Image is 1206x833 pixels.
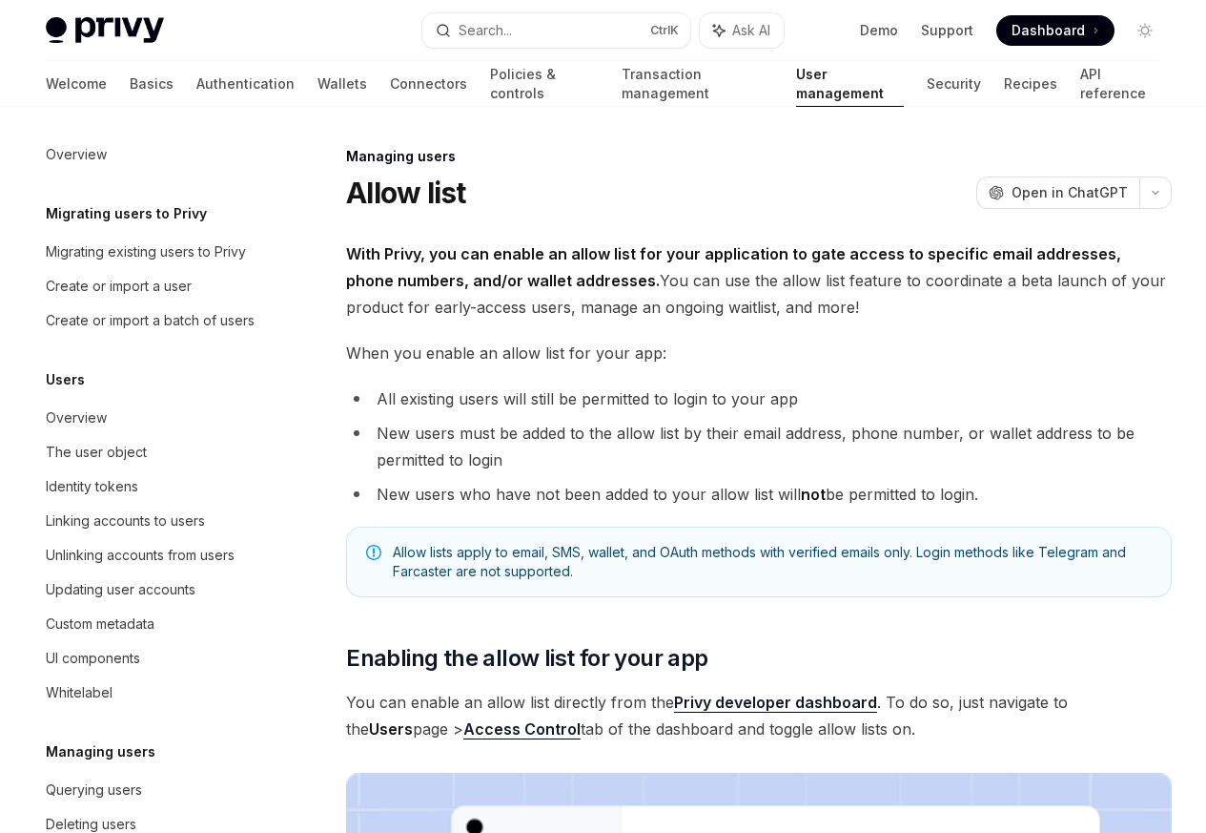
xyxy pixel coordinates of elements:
[801,485,826,504] strong: not
[31,235,275,269] a: Migrating existing users to Privy
[996,15,1114,46] a: Dashboard
[46,475,138,498] div: Identity tokens
[31,269,275,303] a: Create or import a user
[1004,61,1057,107] a: Recipes
[46,143,107,166] div: Overview
[46,779,142,802] div: Querying users
[346,481,1172,508] li: New users who have not been added to your allow list will be permitted to login.
[46,202,207,225] h5: Migrating users to Privy
[31,504,275,538] a: Linking accounts to users
[46,441,147,464] div: The user object
[46,681,112,704] div: Whitelabel
[459,19,512,42] div: Search...
[860,21,898,40] a: Demo
[31,538,275,573] a: Unlinking accounts from users
[46,240,246,263] div: Migrating existing users to Privy
[1012,183,1128,202] span: Open in ChatGPT
[196,61,295,107] a: Authentication
[346,420,1172,473] li: New users must be added to the allow list by their email address, phone number, or wallet address...
[46,17,164,44] img: light logo
[921,21,973,40] a: Support
[46,613,154,635] div: Custom metadata
[46,368,85,391] h5: Users
[700,13,784,48] button: Ask AI
[31,676,275,710] a: Whitelabel
[31,303,275,338] a: Create or import a batch of users
[796,61,905,107] a: User management
[369,719,413,739] strong: Users
[46,510,205,532] div: Linking accounts to users
[31,469,275,504] a: Identity tokens
[346,244,1121,290] strong: With Privy, you can enable an allow list for your application to gate access to specific email ad...
[346,689,1172,742] span: You can enable an allow list directly from the . To do so, just navigate to the page > tab of the...
[317,61,367,107] a: Wallets
[46,309,255,332] div: Create or import a batch of users
[732,21,770,40] span: Ask AI
[390,61,467,107] a: Connectors
[463,719,581,739] a: Access Control
[31,641,275,676] a: UI components
[46,647,140,670] div: UI components
[976,177,1139,209] button: Open in ChatGPT
[130,61,174,107] a: Basics
[46,406,107,429] div: Overview
[31,435,275,469] a: The user object
[31,401,275,435] a: Overview
[46,275,192,298] div: Create or import a user
[1080,61,1160,107] a: API reference
[46,544,235,567] div: Unlinking accounts from users
[346,147,1172,166] div: Managing users
[650,23,679,38] span: Ctrl K
[927,61,981,107] a: Security
[1012,21,1085,40] span: Dashboard
[490,61,599,107] a: Policies & controls
[31,607,275,641] a: Custom metadata
[346,240,1172,321] span: You can use the allow list feature to coordinate a beta launch of your product for early-access u...
[46,61,107,107] a: Welcome
[346,385,1172,412] li: All existing users will still be permitted to login to your app
[674,693,877,713] a: Privy developer dashboard
[622,61,772,107] a: Transaction management
[346,643,707,674] span: Enabling the allow list for your app
[346,340,1172,366] span: When you enable an allow list for your app:
[366,545,381,560] svg: Note
[31,573,275,607] a: Updating user accounts
[346,176,466,210] h1: Allow list
[46,740,155,763] h5: Managing users
[393,543,1152,581] span: Allow lists apply to email, SMS, wallet, and OAuth methods with verified emails only. Login metho...
[31,137,275,172] a: Overview
[46,578,195,601] div: Updating user accounts
[422,13,690,48] button: Search...CtrlK
[1130,15,1160,46] button: Toggle dark mode
[31,773,275,807] a: Querying users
